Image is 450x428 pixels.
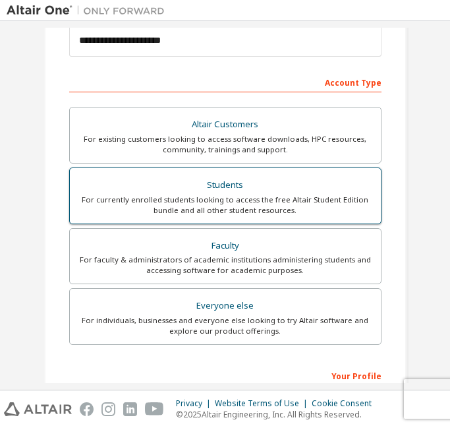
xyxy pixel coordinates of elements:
img: youtube.svg [145,402,164,416]
img: instagram.svg [101,402,115,416]
div: Cookie Consent [312,398,380,409]
div: For currently enrolled students looking to access the free Altair Student Edition bundle and all ... [78,195,373,216]
div: Students [78,176,373,195]
div: Account Type [69,71,381,92]
div: Privacy [176,398,215,409]
img: linkedin.svg [123,402,137,416]
img: altair_logo.svg [4,402,72,416]
div: For individuals, businesses and everyone else looking to try Altair software and explore our prod... [78,315,373,336]
img: Altair One [7,4,171,17]
div: Everyone else [78,297,373,315]
div: Faculty [78,237,373,255]
div: For faculty & administrators of academic institutions administering students and accessing softwa... [78,255,373,276]
p: © 2025 Altair Engineering, Inc. All Rights Reserved. [176,409,380,420]
div: For existing customers looking to access software downloads, HPC resources, community, trainings ... [78,134,373,155]
img: facebook.svg [80,402,94,416]
div: Your Profile [69,365,381,386]
div: Website Terms of Use [215,398,312,409]
div: Altair Customers [78,115,373,134]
